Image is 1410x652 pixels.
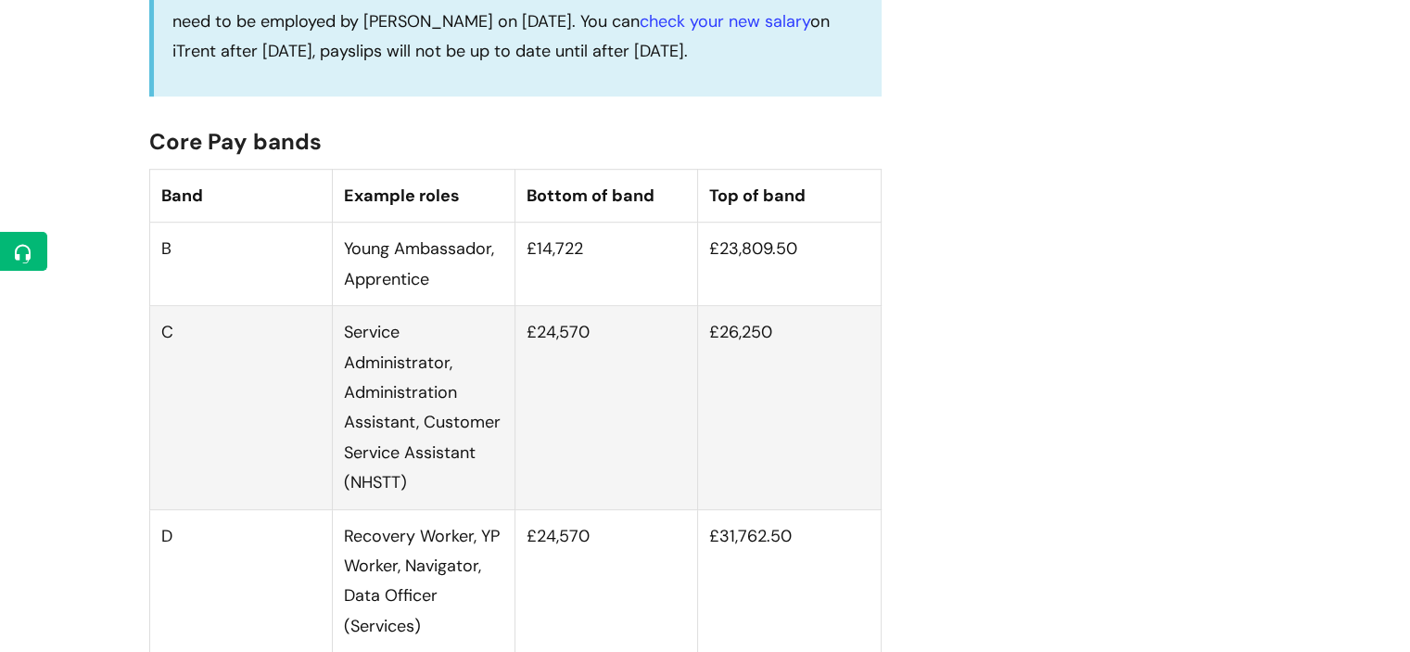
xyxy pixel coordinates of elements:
[149,223,332,306] td: B
[149,127,322,156] span: Core Pay bands
[332,223,514,306] td: Young Ambassador, Apprentice
[515,306,698,509] td: £24,570
[332,169,514,222] th: Example roles
[149,306,332,509] td: C
[332,306,514,509] td: Service Administrator, Administration Assistant, Customer Service Assistant (NHSTT)
[515,223,698,306] td: £14,722
[698,223,881,306] td: £23,809.50
[640,10,810,32] a: check your new salary
[149,169,332,222] th: Band
[698,306,881,509] td: £26,250
[698,169,881,222] th: Top of band
[515,169,698,222] th: Bottom of band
